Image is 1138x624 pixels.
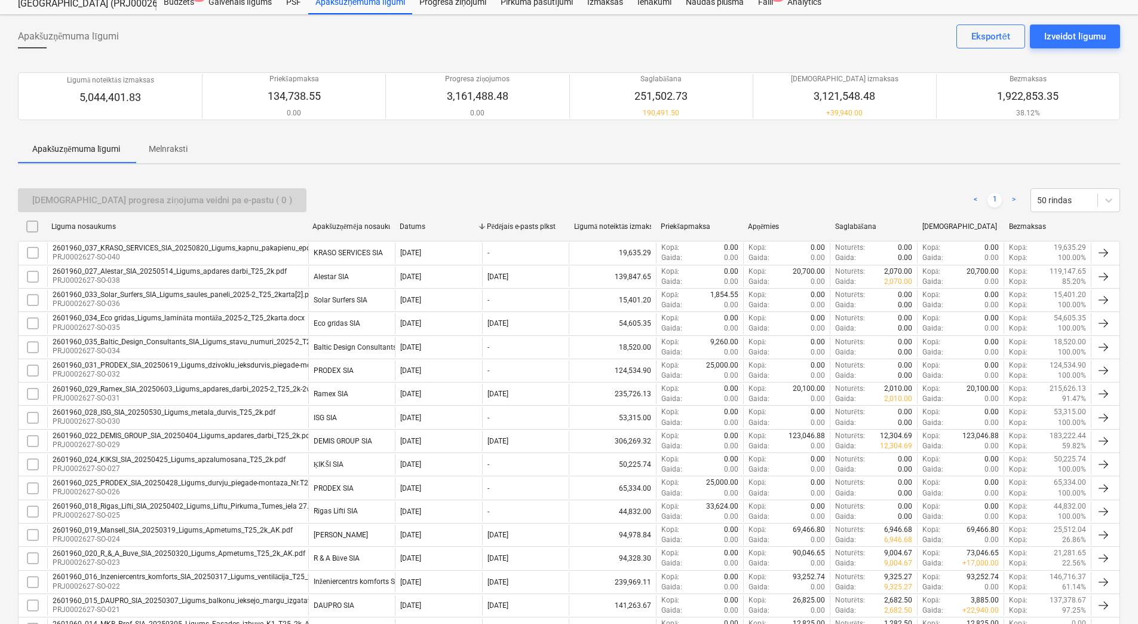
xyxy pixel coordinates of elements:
div: [DATE] [400,437,421,445]
p: 2,010.00 [884,394,912,404]
div: [DATE] [400,366,421,375]
button: Eksportēt [956,25,1024,48]
p: 0.00 [898,313,912,323]
p: Kopā : [1009,313,1027,323]
p: Kopā : [1009,394,1027,404]
div: 2601960_033_Solar_Surfers_SIA_Ligums_saules_paneli_2025-2_T25_2karta[2].pdf [53,290,315,299]
p: Noturēts : [835,243,864,253]
p: 85.20% [1062,277,1086,287]
p: 100.00% [1058,371,1086,381]
p: Gaida : [922,253,943,263]
p: 0.00 [898,253,912,263]
p: Kopā : [749,384,766,394]
div: Baltic Design Consultants SIA [314,343,409,351]
p: 0.00 [724,407,738,417]
p: Gaida : [661,253,682,263]
p: Kopā : [661,267,679,277]
button: Izveidot līgumu [1030,25,1120,48]
p: 2,010.00 [884,384,912,394]
p: Gaida : [835,394,856,404]
p: Kopā : [749,267,766,277]
div: [DATE] [400,273,421,281]
div: 2601960_027_Alestar_SIA_20250514_Ligums_apdares darbi_T25_2k.pdf [53,267,287,276]
div: 2601960_029_Ramex_SIA_20250603_Ligums_apdares_darbi_2025-2_T25_2k-2vers.pdf [53,385,332,393]
p: Kopā : [922,407,940,417]
p: Kopā : [1009,243,1027,253]
p: 0.00 [811,394,825,404]
p: 0.00 [811,243,825,253]
p: 0.00 [984,360,999,371]
p: 1,922,853.35 [997,89,1059,103]
p: 0.00 [984,347,999,357]
p: 0.00 [724,347,738,357]
p: Gaida : [749,347,769,357]
p: Gaida : [661,441,682,451]
span: Apakšuzņēmuma līgumi [18,29,119,44]
p: Noturēts : [835,431,864,441]
div: 2601960_037_KRASO_SERVICES_SIA_20250820_Ligums_kapnu_pakapienu_epoksida_parklasana_2025-2_T25_2ka... [53,244,445,252]
p: 0.00 [898,323,912,334]
div: [DATE] [487,319,508,328]
a: Next page [1007,193,1021,207]
p: PRJ0002627-SO-034 [53,346,351,356]
p: Kopā : [922,313,940,323]
p: 0.00 [811,253,825,263]
p: Kopā : [1009,277,1027,287]
p: Noturēts : [835,313,864,323]
p: PRJ0002627-SO-036 [53,299,315,309]
p: 0.00 [811,313,825,323]
p: 0.00 [724,394,738,404]
p: 0.00 [724,267,738,277]
div: - [487,343,489,351]
p: 18,520.00 [1054,337,1086,347]
div: [DATE] [487,390,508,398]
div: Saglabāšana [835,222,913,231]
p: Kopā : [1009,300,1027,310]
p: 0.00 [984,277,999,287]
p: 0.00 [811,441,825,451]
p: Priekšapmaksa [268,74,321,84]
div: 235,726.13 [569,384,656,404]
p: 0.00 [984,407,999,417]
p: 0.00 [984,371,999,381]
p: Gaida : [922,277,943,287]
div: [DATE] [400,414,421,422]
div: [DATE] [400,390,421,398]
p: 251,502.73 [634,89,688,103]
p: 100.00% [1058,253,1086,263]
p: Kopā : [1009,431,1027,441]
p: Kopā : [922,243,940,253]
div: ISG SIA [314,414,337,422]
p: 1,854.55 [710,290,738,300]
div: DEMIS GROUP SIA [314,437,372,445]
p: 0.00 [898,418,912,428]
div: 44,832.00 [569,501,656,522]
div: 15,401.20 [569,290,656,310]
div: 2601960_035_Baltic_Design_Consultants_SIA_Ligums_stavu_numuri_2025-2_T25_2karta.pdf [53,338,351,346]
p: 100.00% [1058,323,1086,334]
p: Gaida : [835,371,856,381]
p: Noturēts : [835,267,864,277]
p: Gaida : [835,347,856,357]
p: Kopā : [922,360,940,371]
p: 0.00 [724,300,738,310]
p: Kopā : [749,313,766,323]
div: Līguma nosaukums [51,222,303,231]
p: Kopā : [1009,407,1027,417]
p: 0.00 [811,300,825,310]
div: 94,328.30 [569,548,656,568]
p: PRJ0002627-SO-031 [53,393,332,403]
p: 12,304.69 [880,441,912,451]
p: 0.00 [724,313,738,323]
p: 124,534.90 [1050,360,1086,371]
div: 65,334.00 [569,478,656,498]
p: 0.00 [811,418,825,428]
p: 0.00 [724,371,738,381]
p: Gaida : [749,323,769,334]
p: 38.12% [997,108,1059,118]
p: Gaida : [749,371,769,381]
p: 0.00 [724,253,738,263]
p: 0.00 [724,441,738,451]
p: Gaida : [922,394,943,404]
p: 91.47% [1062,394,1086,404]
